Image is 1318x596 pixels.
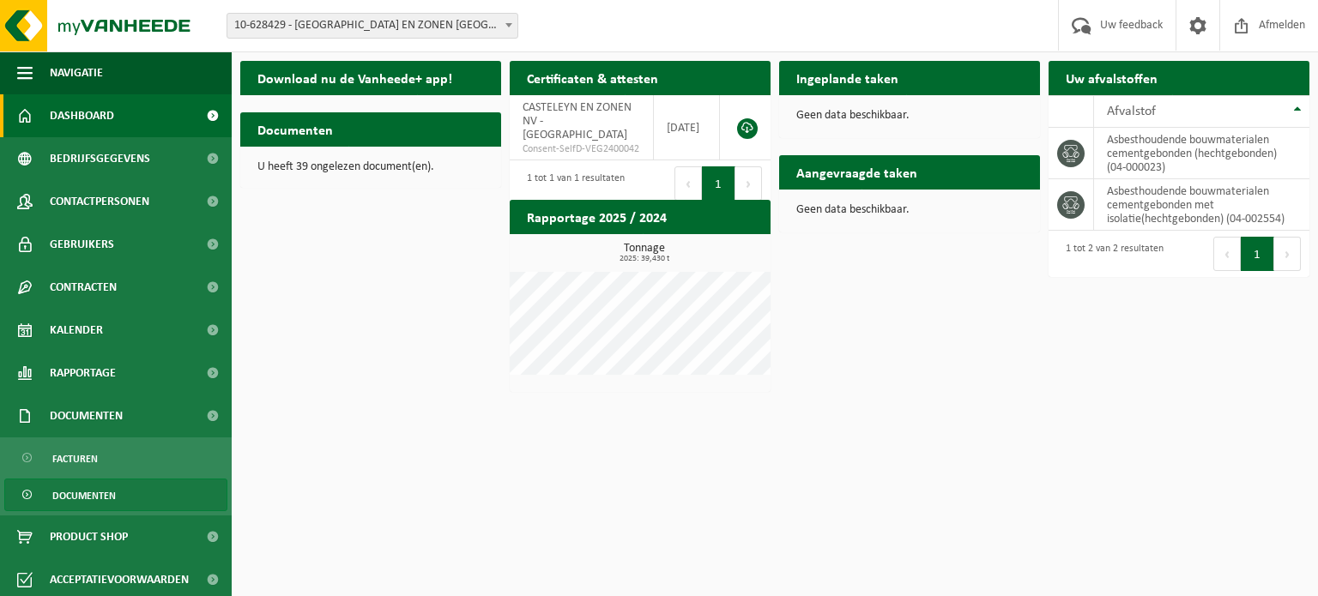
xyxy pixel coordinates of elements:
[1213,237,1241,271] button: Previous
[1107,105,1156,118] span: Afvalstof
[523,101,632,141] span: CASTELEYN EN ZONEN NV - [GEOGRAPHIC_DATA]
[227,13,518,39] span: 10-628429 - CASTELEYN EN ZONEN NV - MEULEBEKE
[779,155,934,189] h2: Aangevraagde taken
[50,180,149,223] span: Contactpersonen
[643,233,769,268] a: Bekijk rapportage
[50,394,123,437] span: Documenten
[52,442,98,475] span: Facturen
[50,223,114,266] span: Gebruikers
[735,166,762,201] button: Next
[50,266,117,309] span: Contracten
[1094,128,1309,179] td: asbesthoudende bouwmaterialen cementgebonden (hechtgebonden) (04-000023)
[50,309,103,352] span: Kalender
[50,515,128,558] span: Product Shop
[674,166,702,201] button: Previous
[240,112,350,146] h2: Documenten
[510,61,675,94] h2: Certificaten & attesten
[510,200,684,233] h2: Rapportage 2025 / 2024
[50,137,150,180] span: Bedrijfsgegevens
[779,61,916,94] h2: Ingeplande taken
[227,14,517,38] span: 10-628429 - CASTELEYN EN ZONEN NV - MEULEBEKE
[52,479,116,512] span: Documenten
[1274,237,1301,271] button: Next
[702,166,735,201] button: 1
[518,255,771,263] span: 2025: 39,430 t
[4,442,227,474] a: Facturen
[518,165,625,202] div: 1 tot 1 van 1 resultaten
[654,95,720,160] td: [DATE]
[4,479,227,511] a: Documenten
[1241,237,1274,271] button: 1
[1094,179,1309,231] td: asbesthoudende bouwmaterialen cementgebonden met isolatie(hechtgebonden) (04-002554)
[1049,61,1175,94] h2: Uw afvalstoffen
[796,204,1023,216] p: Geen data beschikbaar.
[240,61,469,94] h2: Download nu de Vanheede+ app!
[50,94,114,137] span: Dashboard
[257,161,484,173] p: U heeft 39 ongelezen document(en).
[1057,235,1164,273] div: 1 tot 2 van 2 resultaten
[796,110,1023,122] p: Geen data beschikbaar.
[50,352,116,394] span: Rapportage
[518,243,771,263] h3: Tonnage
[50,51,103,94] span: Navigatie
[523,142,640,156] span: Consent-SelfD-VEG2400042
